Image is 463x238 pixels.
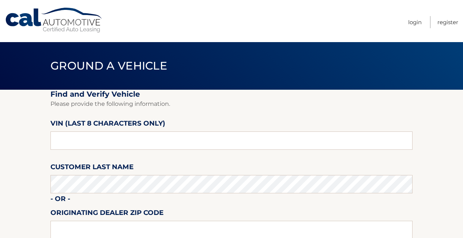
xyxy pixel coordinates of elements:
[50,161,133,175] label: Customer Last Name
[408,16,422,28] a: Login
[50,207,163,221] label: Originating Dealer Zip Code
[437,16,458,28] a: Register
[50,99,413,109] p: Please provide the following information.
[50,59,167,72] span: Ground a Vehicle
[50,193,70,207] label: - or -
[5,7,103,33] a: Cal Automotive
[50,90,413,99] h2: Find and Verify Vehicle
[50,118,165,131] label: VIN (last 8 characters only)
